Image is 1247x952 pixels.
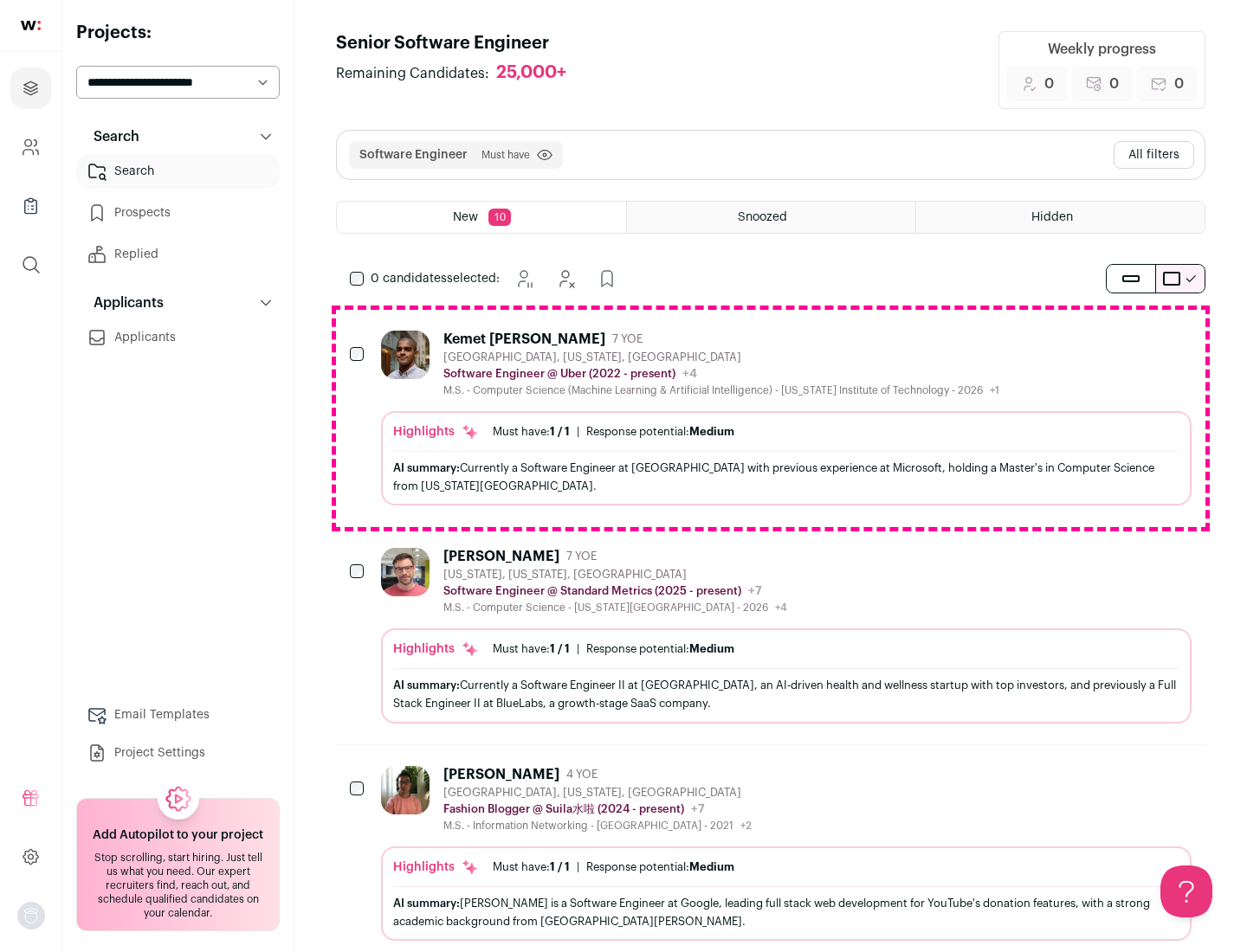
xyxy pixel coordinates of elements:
div: 25,000+ [496,62,566,84]
a: Hidden [916,202,1205,233]
div: Kemet [PERSON_NAME] [443,331,605,348]
h2: Projects: [76,21,280,45]
iframe: Help Scout Beacon - Open [1160,865,1212,917]
span: +4 [682,368,697,380]
span: +2 [740,820,752,831]
a: Company Lists [10,185,51,227]
ul: | [493,860,734,874]
span: Snoozed [738,211,787,223]
div: [PERSON_NAME] [443,548,559,565]
button: Hide [548,261,583,296]
p: Fashion Blogger @ Suila水啦 (2024 - present) [443,802,684,816]
div: [GEOGRAPHIC_DATA], [US_STATE], [GEOGRAPHIC_DATA] [443,351,999,364]
a: Company and ATS Settings [10,126,51,168]
span: 4 YOE [566,768,598,782]
p: Applicants [83,293,164,313]
span: 1 / 1 [550,426,570,437]
a: Kemet [PERSON_NAME] 7 YOE [GEOGRAPHIC_DATA], [US_STATE], [GEOGRAPHIC_DATA] Software Engineer @ Ub... [381,331,1192,505]
span: +4 [775,602,787,613]
p: Software Engineer @ Uber (2022 - present) [443,367,675,381]
span: AI summary: [393,679,460,691]
a: Applicants [76,320,280,355]
button: Search [76,119,280,154]
span: 7 YOE [612,332,643,346]
span: +1 [990,385,999,396]
a: Projects [10,68,51,109]
div: M.S. - Computer Science (Machine Learning & Artificial Intelligence) - [US_STATE] Institute of Te... [443,383,999,397]
a: Email Templates [76,698,280,732]
div: [US_STATE], [US_STATE], [GEOGRAPHIC_DATA] [443,568,787,582]
a: Project Settings [76,736,280,770]
span: Hidden [1031,211,1073,223]
span: Medium [689,643,734,654]
div: [GEOGRAPHIC_DATA], [US_STATE], [GEOGRAPHIC_DATA] [443,786,752,800]
img: wellfound-shorthand-0d5821cbd27db2630d0214b213865d53afaa358527fdda9d0ea32b1df1b89c2c.svg [21,21,41,30]
span: +7 [748,585,762,597]
a: [PERSON_NAME] 7 YOE [US_STATE], [US_STATE], [GEOGRAPHIC_DATA] Software Engineer @ Standard Metric... [381,548,1192,723]
button: Applicants [76,286,280,320]
a: [PERSON_NAME] 4 YOE [GEOGRAPHIC_DATA], [US_STATE], [GEOGRAPHIC_DATA] Fashion Blogger @ Suila水啦 (2... [381,766,1192,941]
ul: | [493,425,734,439]
h1: Senior Software Engineer [336,31,584,55]
ul: | [493,642,734,656]
h2: Add Autopilot to your project [93,827,263,844]
span: 0 [1174,74,1184,94]
span: 10 [488,209,511,226]
span: AI summary: [393,897,460,909]
span: 1 / 1 [550,861,570,872]
button: Software Engineer [359,146,468,164]
span: 1 / 1 [550,643,570,654]
div: Weekly progress [1048,39,1156,60]
div: M.S. - Computer Science - [US_STATE][GEOGRAPHIC_DATA] - 2026 [443,601,787,614]
span: Medium [689,426,734,437]
div: Response potential: [586,425,734,439]
a: Replied [76,237,280,272]
div: Must have: [493,860,570,874]
img: nopic.png [17,902,45,929]
div: Currently a Software Engineer at [GEOGRAPHIC_DATA] with previous experience at Microsoft, holding... [393,459,1179,495]
div: M.S. - Information Networking - [GEOGRAPHIC_DATA] - 2021 [443,819,752,833]
div: Stop scrolling, start hiring. Just tell us what you need. Our expert recruiters find, reach out, ... [87,851,268,920]
div: [PERSON_NAME] [443,766,559,783]
button: Snooze [507,261,541,296]
div: Response potential: [586,642,734,656]
span: +7 [691,803,705,815]
a: Add Autopilot to your project Stop scrolling, start hiring. Just tell us what you need. Our exper... [76,798,280,931]
div: Highlights [393,423,479,441]
a: Snoozed [627,202,915,233]
span: New [453,211,478,223]
p: Search [83,126,139,147]
div: Highlights [393,640,479,658]
a: Prospects [76,196,280,230]
span: Must have [481,148,530,162]
div: Response potential: [586,860,734,874]
span: 0 candidates [371,273,447,285]
span: 0 [1044,74,1054,94]
div: [PERSON_NAME] is a Software Engineer at Google, leading full stack web development for YouTube's ... [393,894,1179,930]
span: AI summary: [393,462,460,473]
div: Must have: [493,425,570,439]
span: Medium [689,861,734,872]
button: All filters [1114,141,1194,169]
button: Add to Prospects [590,261,624,296]
img: 92c6d1596c26b24a11d48d3f64f639effaf6bd365bf059bea4cfc008ddd4fb99.jpg [381,548,430,596]
img: 1d26598260d5d9f7a69202d59cf331847448e6cffe37083edaed4f8fc8795bfe [381,331,430,379]
p: Software Engineer @ Standard Metrics (2025 - present) [443,584,741,598]
span: selected: [371,270,500,287]
img: ebffc8b94a612106133ad1a79c5dcc917f1f343d62299c503ebb759c428adb03.jpg [381,766,430,814]
span: Remaining Candidates: [336,63,489,84]
div: Currently a Software Engineer II at [GEOGRAPHIC_DATA], an AI-driven health and wellness startup w... [393,676,1179,712]
span: 7 YOE [566,550,597,563]
span: 0 [1109,74,1119,94]
div: Highlights [393,859,479,876]
a: Search [76,154,280,189]
div: Must have: [493,642,570,656]
button: Open dropdown [17,902,45,929]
